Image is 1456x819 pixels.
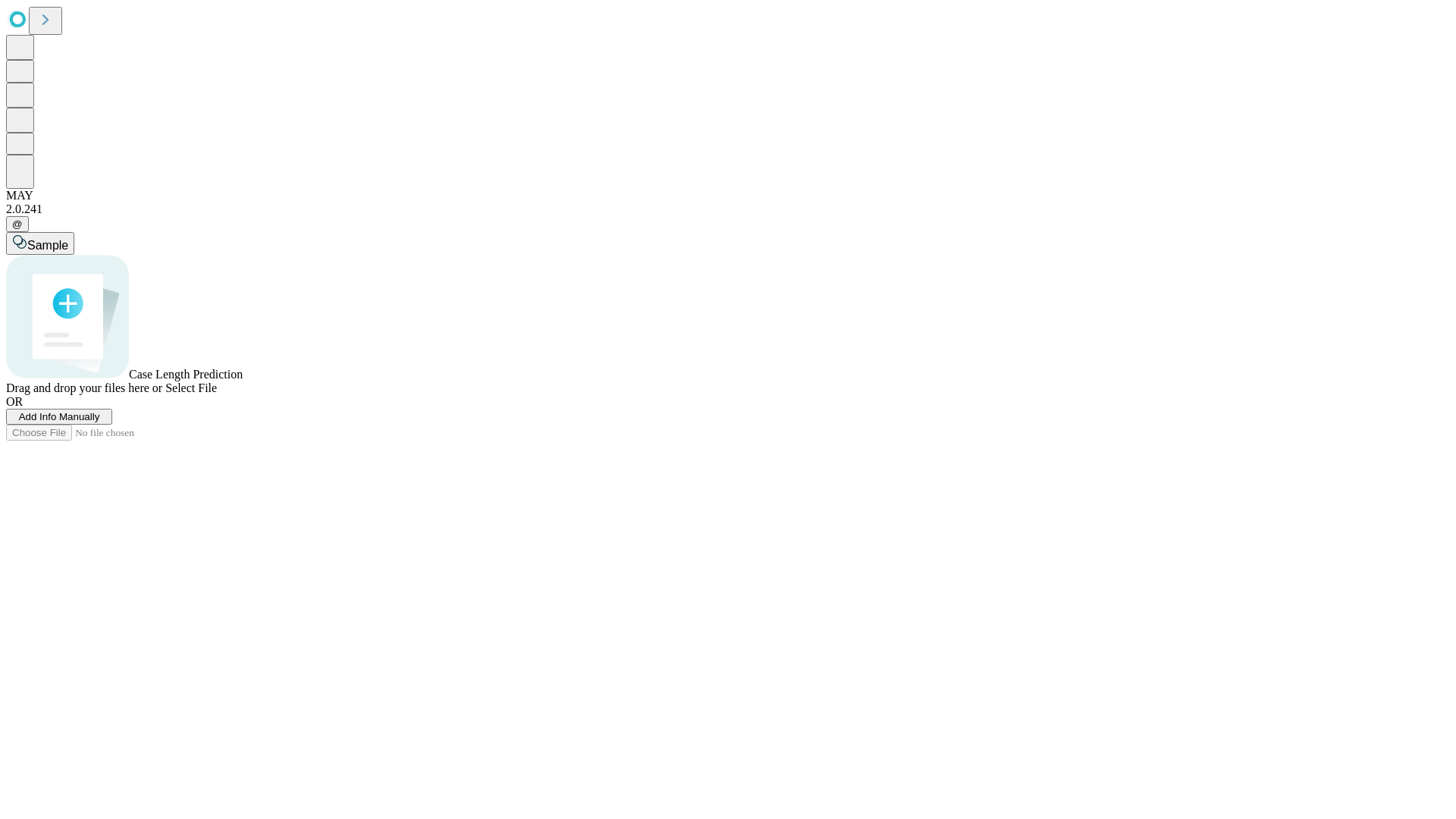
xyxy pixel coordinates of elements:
div: MAY [6,189,1450,202]
span: Drag and drop your files here or [6,381,162,394]
button: @ [6,216,29,232]
span: @ [12,218,23,230]
button: Add Info Manually [6,409,112,425]
span: Add Info Manually [19,411,100,422]
span: Select File [165,381,217,394]
div: 2.0.241 [6,202,1450,216]
span: OR [6,395,23,408]
span: Case Length Prediction [129,368,243,381]
button: Sample [6,232,74,255]
span: Sample [27,239,68,252]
